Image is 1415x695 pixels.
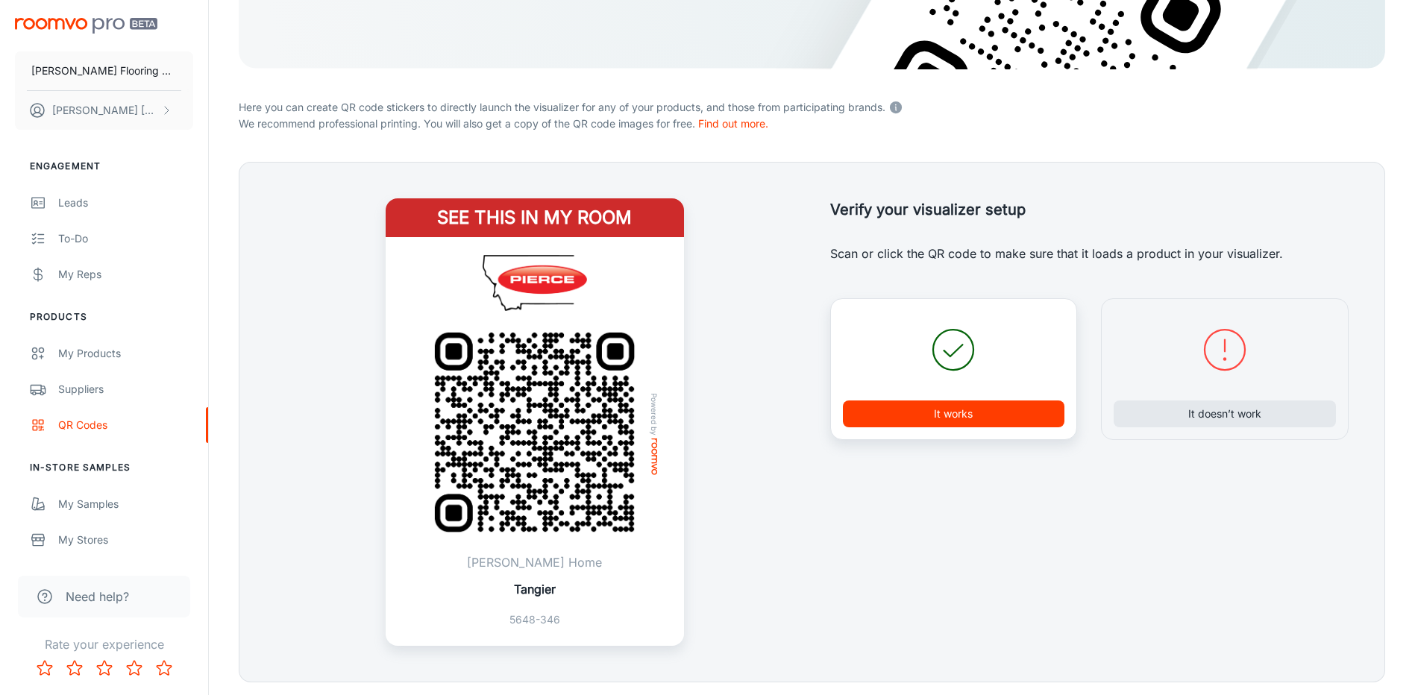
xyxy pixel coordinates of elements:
[514,580,556,598] p: Tangier
[843,400,1065,427] button: It works
[239,96,1385,116] p: Here you can create QR code stickers to directly launch the visualizer for any of your products, ...
[30,653,60,683] button: Rate 1 star
[15,51,193,90] button: [PERSON_NAME] Flooring Stores
[58,532,193,548] div: My Stores
[467,553,602,571] p: [PERSON_NAME] Home
[1114,400,1336,427] button: It doesn’t work
[830,245,1349,262] p: Scan or click the QR code to make sure that it loads a product in your visualizer.
[15,91,193,130] button: [PERSON_NAME] [PERSON_NAME]
[12,635,196,653] p: Rate your experience
[467,611,602,628] p: 5648-346
[58,496,193,512] div: My Samples
[58,266,193,283] div: My Reps
[386,198,684,646] a: See this in my roomPierce Flooring StoresQR Code ExamplePowered byroomvo[PERSON_NAME] HomeTangier...
[439,255,630,311] img: Pierce Flooring Stores
[60,653,90,683] button: Rate 2 star
[58,345,193,362] div: My Products
[239,116,1385,132] p: We recommend professional printing. You will also get a copy of the QR code images for free.
[119,653,149,683] button: Rate 4 star
[830,198,1349,221] h5: Verify your visualizer setup
[58,417,193,433] div: QR Codes
[52,102,157,119] p: [PERSON_NAME] [PERSON_NAME]
[31,63,177,79] p: [PERSON_NAME] Flooring Stores
[651,438,657,475] img: roomvo
[66,588,129,606] span: Need help?
[413,311,656,553] img: QR Code Example
[386,198,684,237] h4: See this in my room
[647,393,662,435] span: Powered by
[58,230,193,247] div: To-do
[149,653,179,683] button: Rate 5 star
[698,117,768,130] a: Find out more.
[58,195,193,211] div: Leads
[90,653,119,683] button: Rate 3 star
[15,18,157,34] img: Roomvo PRO Beta
[58,381,193,397] div: Suppliers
